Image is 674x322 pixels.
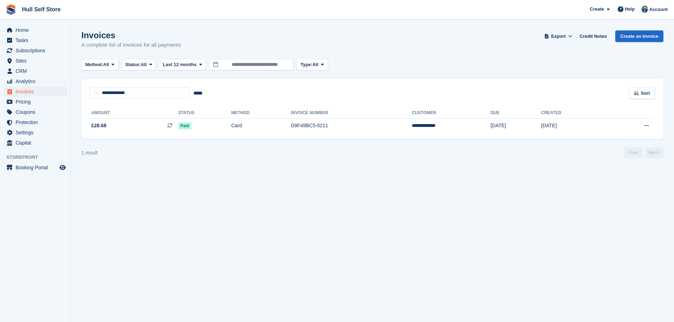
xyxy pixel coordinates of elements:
[4,163,67,172] a: menu
[231,118,291,133] td: Card
[590,6,604,13] span: Create
[6,4,16,15] img: stora-icon-8386f47178a22dfd0bd8f6a31ec36ba5ce8667c1dd55bd0f319d3a0aa187defe.svg
[16,128,58,137] span: Settings
[641,6,648,13] img: Hull Self Store
[4,76,67,86] a: menu
[645,147,663,158] a: Next
[312,61,318,68] span: All
[6,154,70,161] span: Storefront
[16,163,58,172] span: Booking Portal
[16,87,58,96] span: Invoices
[103,61,109,68] span: All
[649,6,668,13] span: Account
[4,87,67,96] a: menu
[121,59,156,71] button: Status: All
[4,97,67,107] a: menu
[4,46,67,55] a: menu
[615,30,663,42] a: Create an Invoice
[178,107,231,119] th: Status
[16,117,58,127] span: Protection
[16,56,58,66] span: Sites
[16,76,58,86] span: Analytics
[541,107,607,119] th: Created
[16,46,58,55] span: Subscriptions
[4,66,67,76] a: menu
[543,30,574,42] button: Export
[178,122,191,129] span: Paid
[81,59,119,71] button: Method: All
[577,30,610,42] a: Credit Notes
[19,4,63,15] a: Hull Self Store
[141,61,147,68] span: All
[641,90,650,97] span: Sort
[231,107,291,119] th: Method
[625,6,635,13] span: Help
[300,61,312,68] span: Type:
[622,147,665,158] nav: Page
[412,107,490,119] th: Customer
[90,107,178,119] th: Amount
[16,25,58,35] span: Home
[81,30,181,40] h1: Invoices
[4,35,67,45] a: menu
[163,61,196,68] span: Last 12 months
[16,107,58,117] span: Coupons
[16,138,58,148] span: Capital
[296,59,328,71] button: Type: All
[91,122,106,129] span: £28.68
[16,97,58,107] span: Pricing
[624,147,642,158] a: Previous
[4,128,67,137] a: menu
[81,41,181,49] p: A complete list of invoices for all payments
[4,138,67,148] a: menu
[4,117,67,127] a: menu
[541,118,607,133] td: [DATE]
[291,107,412,119] th: Invoice Number
[125,61,141,68] span: Status:
[4,56,67,66] a: menu
[490,118,541,133] td: [DATE]
[85,61,103,68] span: Method:
[4,25,67,35] a: menu
[291,118,412,133] td: D9F49BC5-0211
[81,149,98,157] div: 1 result
[490,107,541,119] th: Due
[551,33,566,40] span: Export
[58,163,67,172] a: Preview store
[16,66,58,76] span: CRM
[16,35,58,45] span: Tasks
[159,59,206,71] button: Last 12 months
[4,107,67,117] a: menu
